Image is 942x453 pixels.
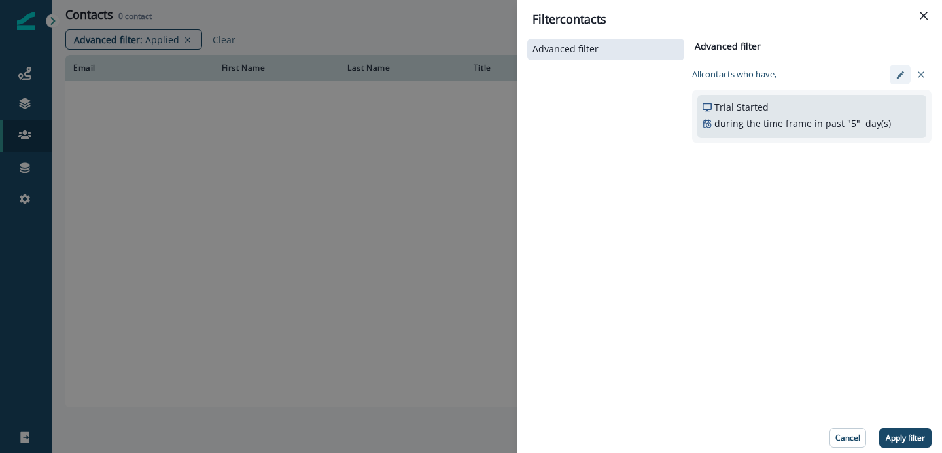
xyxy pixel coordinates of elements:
[532,44,679,55] button: Advanced filter
[911,65,932,84] button: clear-filter
[829,428,866,448] button: Cancel
[886,433,925,443] p: Apply filter
[847,117,860,130] p: " 5 "
[879,428,932,448] button: Apply filter
[913,5,934,26] button: Close
[532,10,606,28] p: Filter contacts
[692,68,776,81] p: All contact s who have,
[532,44,599,55] p: Advanced filter
[714,117,812,130] p: during the time frame
[865,117,891,130] p: day(s)
[890,65,911,84] button: edit-filter
[714,100,769,114] p: Trial Started
[835,433,860,443] p: Cancel
[814,117,845,130] p: in past
[692,41,761,52] h2: Advanced filter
